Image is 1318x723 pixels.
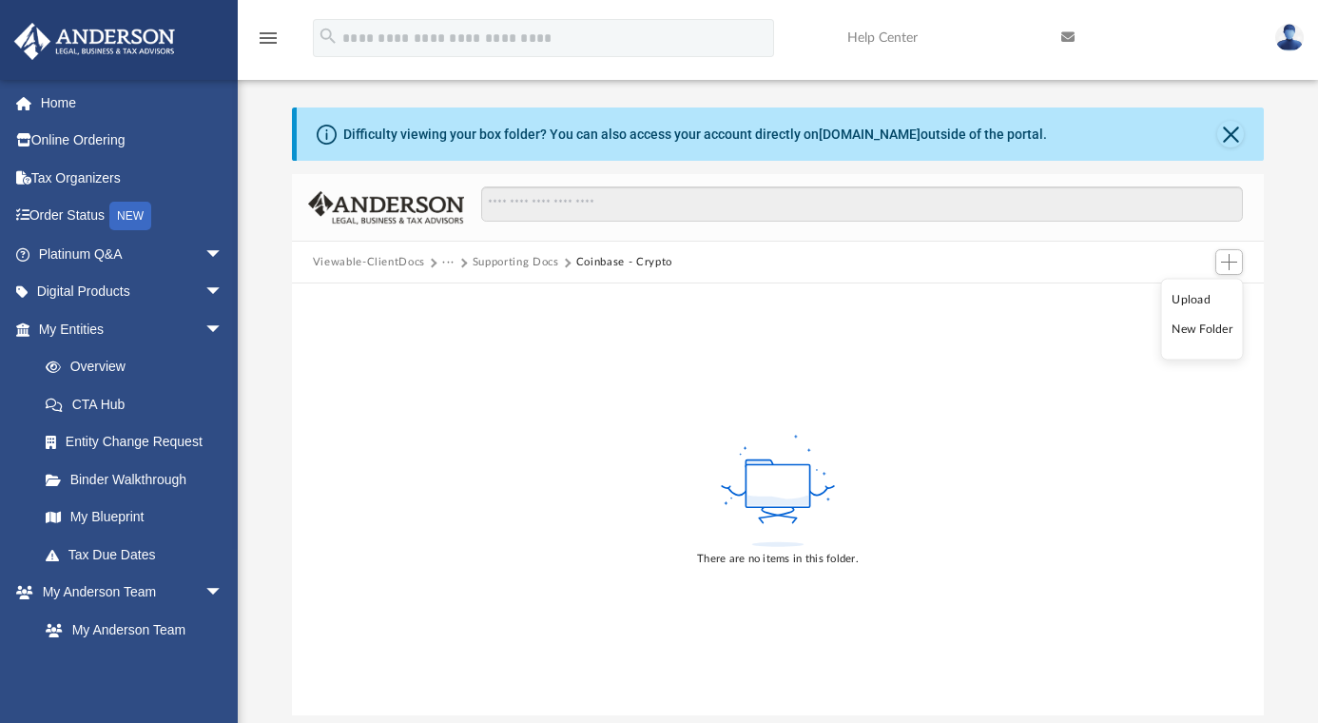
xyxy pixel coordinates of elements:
[13,197,252,236] a: Order StatusNEW
[9,23,181,60] img: Anderson Advisors Platinum Portal
[204,273,242,312] span: arrow_drop_down
[313,254,425,271] button: Viewable-ClientDocs
[1172,320,1232,340] li: New Folder
[13,122,252,160] a: Online Ordering
[27,611,233,649] a: My Anderson Team
[697,551,859,568] div: There are no items in this folder.
[481,186,1244,223] input: Search files and folders
[1275,24,1304,51] img: User Pic
[819,127,921,142] a: [DOMAIN_NAME]
[204,235,242,274] span: arrow_drop_down
[1215,249,1244,276] button: Add
[257,36,280,49] a: menu
[13,574,242,612] a: My Anderson Teamarrow_drop_down
[204,574,242,613] span: arrow_drop_down
[27,498,242,537] a: My Blueprint
[27,649,242,687] a: Anderson System
[13,84,252,122] a: Home
[27,536,252,574] a: Tax Due Dates
[204,310,242,349] span: arrow_drop_down
[27,348,252,386] a: Overview
[257,27,280,49] i: menu
[318,26,339,47] i: search
[473,254,559,271] button: Supporting Docs
[343,125,1047,145] div: Difficulty viewing your box folder? You can also access your account directly on outside of the p...
[27,385,252,423] a: CTA Hub
[27,423,252,461] a: Entity Change Request
[442,254,455,271] button: ···
[1217,121,1244,147] button: Close
[1161,279,1244,361] ul: Add
[1172,289,1232,309] li: Upload
[13,273,252,311] a: Digital Productsarrow_drop_down
[576,254,672,271] button: Coinbase - Crypto
[13,159,252,197] a: Tax Organizers
[13,310,252,348] a: My Entitiesarrow_drop_down
[13,235,252,273] a: Platinum Q&Aarrow_drop_down
[27,460,252,498] a: Binder Walkthrough
[109,202,151,230] div: NEW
